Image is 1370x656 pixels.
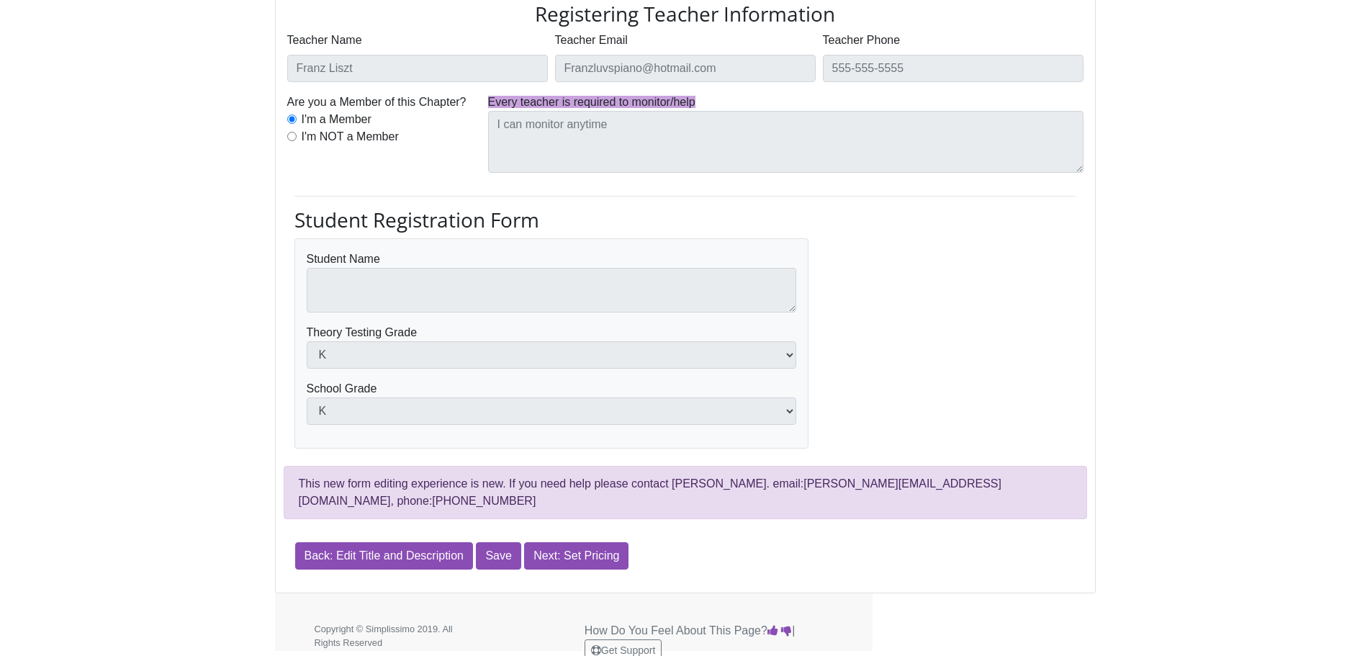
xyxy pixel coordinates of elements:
input: 555-555-5555 [823,55,1083,82]
h3: Registering Teacher Information [287,2,1083,27]
p: Student Name [307,251,796,313]
input: Franzluvspiano@hotmail.com [555,55,816,82]
a: Save [476,542,520,570]
div: School Grade [307,380,796,425]
a: Back: Edit Title and Description [295,542,473,570]
div: This new form editing experience is new. If you need help please contact [PERSON_NAME]. email:[PE... [284,466,1087,519]
p: Copyright © Simplissimo 2019. All Rights Reserved [315,622,473,650]
input: Franz Liszt [287,55,548,82]
a: Next: Set Pricing [524,542,628,570]
label: I'm a Member [302,111,371,128]
label: I'm NOT a Member [302,128,399,145]
span: Every teacher is required to monitor/help [488,96,695,108]
div: Are you a Member of this Chapter? [284,94,485,173]
label: Teacher Email [555,32,628,49]
h3: Student Registration Form [294,208,808,233]
label: Teacher Name [287,32,362,49]
label: Teacher Phone [823,32,901,49]
div: Theory Testing Grade [307,324,796,369]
